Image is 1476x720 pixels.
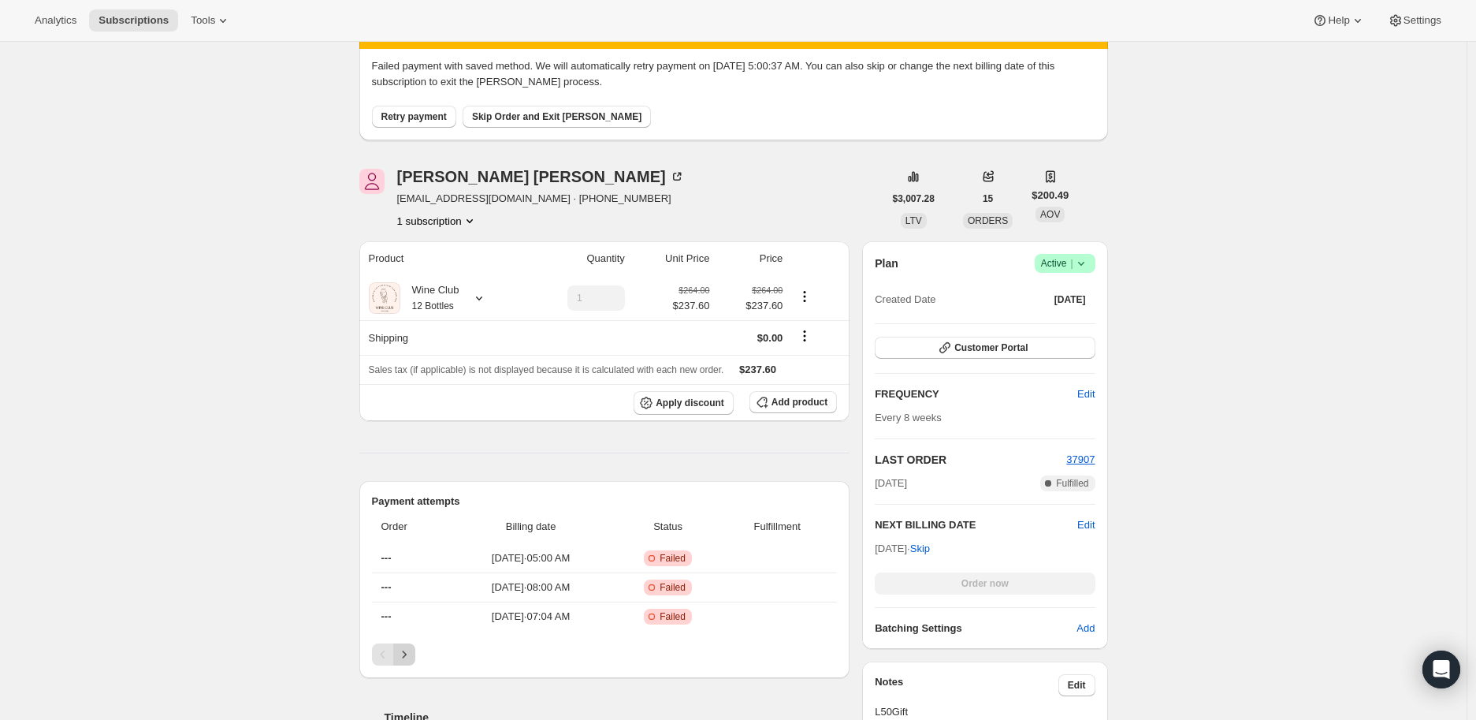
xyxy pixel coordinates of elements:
[875,517,1077,533] h2: NEXT BILLING DATE
[875,704,1095,720] span: L50Gift
[1077,517,1095,533] button: Edit
[893,192,935,205] span: $3,007.28
[875,386,1077,402] h2: FREQUENCY
[901,536,939,561] button: Skip
[905,215,922,226] span: LTV
[1066,452,1095,468] button: 37907
[875,476,907,491] span: [DATE]
[393,644,415,666] button: Next
[372,644,838,666] nav: Pagination
[875,452,1066,468] h2: LAST ORDER
[1070,257,1073,270] span: |
[656,397,724,409] span: Apply discount
[883,188,944,210] button: $3,007.28
[660,610,686,623] span: Failed
[452,609,609,625] span: [DATE] · 07:04 AM
[771,396,827,408] span: Add product
[452,519,609,535] span: Billing date
[397,213,478,229] button: Product actions
[1378,9,1451,32] button: Settings
[472,110,641,123] span: Skip Order and Exit [PERSON_NAME]
[397,191,685,207] span: [EMAIL_ADDRESS][DOMAIN_NAME] · [PHONE_NUMBER]
[25,9,86,32] button: Analytics
[1303,9,1374,32] button: Help
[381,110,447,123] span: Retry payment
[1422,651,1460,688] div: Open Intercom Messenger
[875,543,930,554] span: [DATE] ·
[1076,621,1095,636] span: Add
[875,412,942,423] span: Every 8 weeks
[875,256,898,271] h2: Plan
[1328,14,1349,27] span: Help
[630,241,715,276] th: Unit Price
[1056,477,1088,490] span: Fulfilled
[400,282,459,314] div: Wine Club
[1068,679,1086,692] span: Edit
[968,215,1008,226] span: ORDERS
[875,674,1058,696] h3: Notes
[792,327,817,345] button: Shipping actions
[1404,14,1441,27] span: Settings
[35,14,76,27] span: Analytics
[910,541,930,557] span: Skip
[1054,293,1086,306] span: [DATE]
[634,391,734,415] button: Apply discount
[757,332,783,344] span: $0.00
[1067,616,1104,641] button: Add
[452,580,609,595] span: [DATE] · 08:00 AM
[397,169,685,185] div: [PERSON_NAME] [PERSON_NAME]
[1077,386,1095,402] span: Edit
[679,285,709,295] small: $264.00
[381,581,392,593] span: ---
[452,550,609,566] span: [DATE] · 05:00 AM
[359,320,524,355] th: Shipping
[1045,289,1095,311] button: [DATE]
[191,14,215,27] span: Tools
[181,9,240,32] button: Tools
[983,192,993,205] span: 15
[89,9,178,32] button: Subscriptions
[372,58,1095,90] p: Failed payment with saved method. We will automatically retry payment on [DATE] 5:00:37 AM. You c...
[372,106,456,128] button: Retry payment
[739,364,776,375] span: $237.60
[875,337,1095,359] button: Customer Portal
[727,519,827,535] span: Fulfillment
[369,282,400,314] img: product img
[369,364,724,375] span: Sales tax (if applicable) is not displayed because it is calculated with each new order.
[359,241,524,276] th: Product
[660,552,686,565] span: Failed
[463,106,651,128] button: Skip Order and Exit [PERSON_NAME]
[1032,188,1069,203] span: $200.49
[619,519,717,535] span: Status
[660,581,686,594] span: Failed
[714,241,787,276] th: Price
[1041,256,1089,271] span: Active
[875,621,1076,636] h6: Batching Settings
[1058,674,1095,696] button: Edit
[973,188,1002,210] button: 15
[359,169,385,194] span: Tamra SMOTHERMAN
[954,341,1028,354] span: Customer Portal
[412,300,454,312] small: 12 Bottles
[875,292,935,308] span: Created Date
[372,494,838,509] h2: Payment attempts
[719,298,783,314] span: $237.60
[372,509,448,544] th: Order
[524,241,630,276] th: Quantity
[1068,382,1104,407] button: Edit
[381,610,392,622] span: ---
[749,391,837,413] button: Add product
[99,14,169,27] span: Subscriptions
[1040,209,1060,220] span: AOV
[792,288,817,305] button: Product actions
[1066,453,1095,465] a: 37907
[672,298,709,314] span: $237.60
[381,552,392,564] span: ---
[752,285,783,295] small: $264.00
